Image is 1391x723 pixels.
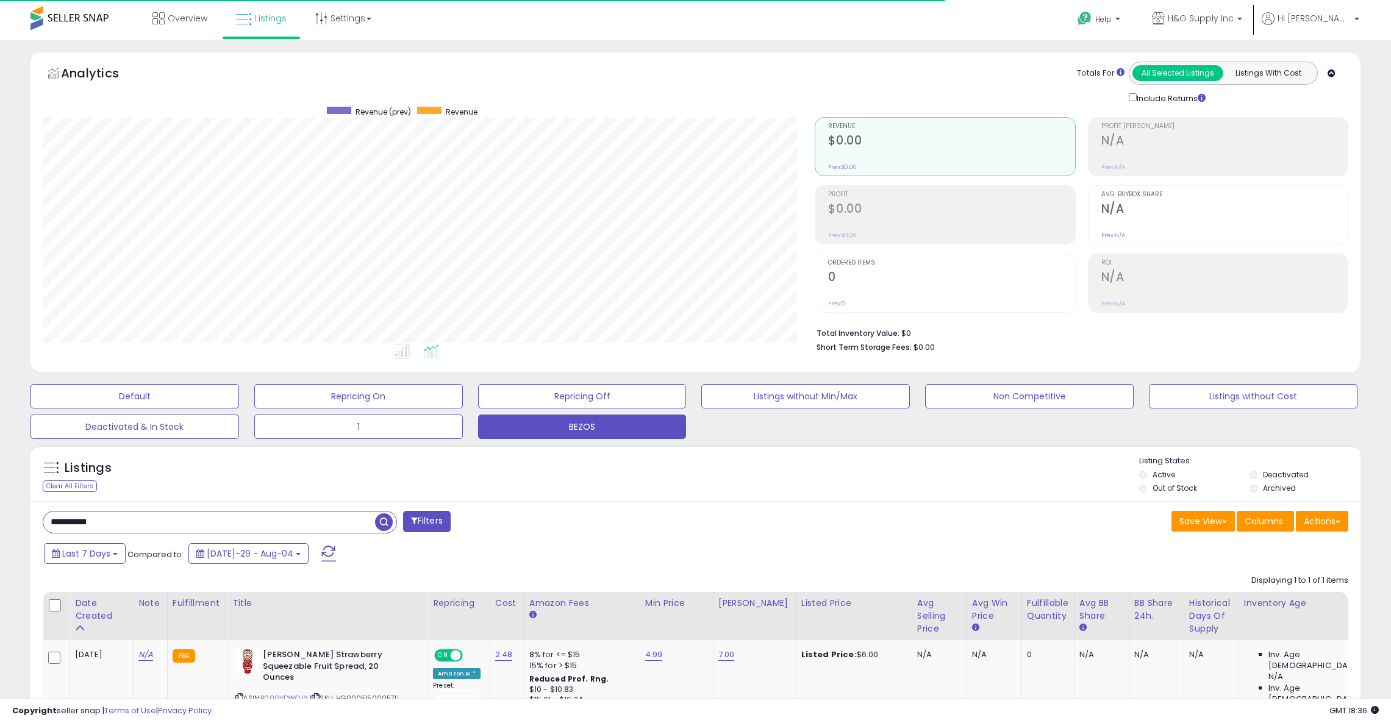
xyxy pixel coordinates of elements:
[828,300,845,307] small: Prev: 0
[207,547,293,560] span: [DATE]-29 - Aug-04
[173,649,195,663] small: FBA
[817,325,1339,340] li: $0
[1095,14,1112,24] span: Help
[30,384,239,408] button: Default
[1134,597,1179,622] div: BB Share 24h.
[1244,597,1384,610] div: Inventory Age
[1296,511,1348,532] button: Actions
[645,597,708,610] div: Min Price
[1101,134,1348,150] h2: N/A
[255,12,287,24] span: Listings
[478,415,687,439] button: BEZOS
[1139,455,1361,467] p: Listing States:
[65,460,112,477] h5: Listings
[1079,649,1120,660] div: N/A
[1189,597,1234,635] div: Historical Days Of Supply
[718,649,735,661] a: 7.00
[1153,483,1197,493] label: Out of Stock
[1263,483,1296,493] label: Archived
[828,232,857,239] small: Prev: $0.00
[801,649,903,660] div: $6.00
[1079,597,1124,622] div: Avg BB Share
[1101,202,1348,218] h2: N/A
[1237,511,1294,532] button: Columns
[529,597,635,610] div: Amazon Fees
[1101,260,1348,266] span: ROI
[529,610,537,621] small: Amazon Fees.
[1189,649,1229,660] div: N/A
[701,384,910,408] button: Listings without Min/Max
[1132,65,1223,81] button: All Selected Listings
[1263,469,1309,480] label: Deactivated
[972,622,979,633] small: Avg Win Price.
[75,649,124,660] div: [DATE]
[972,597,1017,622] div: Avg Win Price
[356,107,411,117] span: Revenue (prev)
[529,695,631,705] div: $15.01 - $16.24
[529,674,609,684] b: Reduced Prof. Rng.
[30,415,239,439] button: Deactivated & In Stock
[828,134,1075,150] h2: $0.00
[801,649,857,660] b: Listed Price:
[260,693,308,703] a: B000VDWQJY
[1268,683,1380,705] span: Inv. Age [DEMOGRAPHIC_DATA]:
[403,511,451,532] button: Filters
[104,705,156,716] a: Terms of Use
[645,649,663,661] a: 4.99
[127,549,184,560] span: Compared to:
[828,202,1075,218] h2: $0.00
[1262,12,1359,40] a: Hi [PERSON_NAME]
[828,270,1075,287] h2: 0
[495,597,519,610] div: Cost
[433,668,481,679] div: Amazon AI *
[828,163,857,171] small: Prev: $0.00
[75,597,128,622] div: Date Created
[1278,12,1351,24] span: Hi [PERSON_NAME]
[828,191,1075,198] span: Profit
[529,685,631,695] div: $10 - $10.83
[917,649,957,660] div: N/A
[235,649,260,674] img: 415IbkkjrxL._SL40_.jpg
[461,650,481,661] span: OFF
[1329,705,1379,716] span: 2025-08-12 18:36 GMT
[138,649,153,661] a: N/A
[972,649,1012,660] div: N/A
[1077,11,1092,26] i: Get Help
[478,384,687,408] button: Repricing Off
[1134,649,1175,660] div: N/A
[1153,469,1175,480] label: Active
[168,12,207,24] span: Overview
[254,415,463,439] button: 1
[1223,65,1314,81] button: Listings With Cost
[1027,649,1065,660] div: 0
[1079,622,1087,633] small: Avg BB Share.
[817,328,899,338] b: Total Inventory Value:
[158,705,212,716] a: Privacy Policy
[1251,575,1348,586] div: Displaying 1 to 1 of 1 items
[925,384,1134,408] button: Non Competitive
[1168,12,1234,24] span: H&G Supply Inc
[718,597,791,610] div: [PERSON_NAME]
[817,342,912,352] b: Short Term Storage Fees:
[1268,671,1283,682] span: N/A
[1077,68,1125,79] div: Totals For
[1101,232,1125,239] small: Prev: N/A
[433,597,485,610] div: Repricing
[1068,2,1132,40] a: Help
[1268,649,1380,671] span: Inv. Age [DEMOGRAPHIC_DATA]:
[801,597,907,610] div: Listed Price
[1120,91,1220,105] div: Include Returns
[12,705,212,717] div: seller snap | |
[1149,384,1357,408] button: Listings without Cost
[138,597,162,610] div: Note
[529,660,631,671] div: 15% for > $15
[1027,597,1069,622] div: Fulfillable Quantity
[914,341,935,353] span: $0.00
[188,543,309,564] button: [DATE]-29 - Aug-04
[44,543,126,564] button: Last 7 Days
[310,693,399,703] span: | SKU: HG0005150005711
[828,260,1075,266] span: Ordered Items
[173,597,222,610] div: Fulfillment
[917,597,962,635] div: Avg Selling Price
[446,107,477,117] span: Revenue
